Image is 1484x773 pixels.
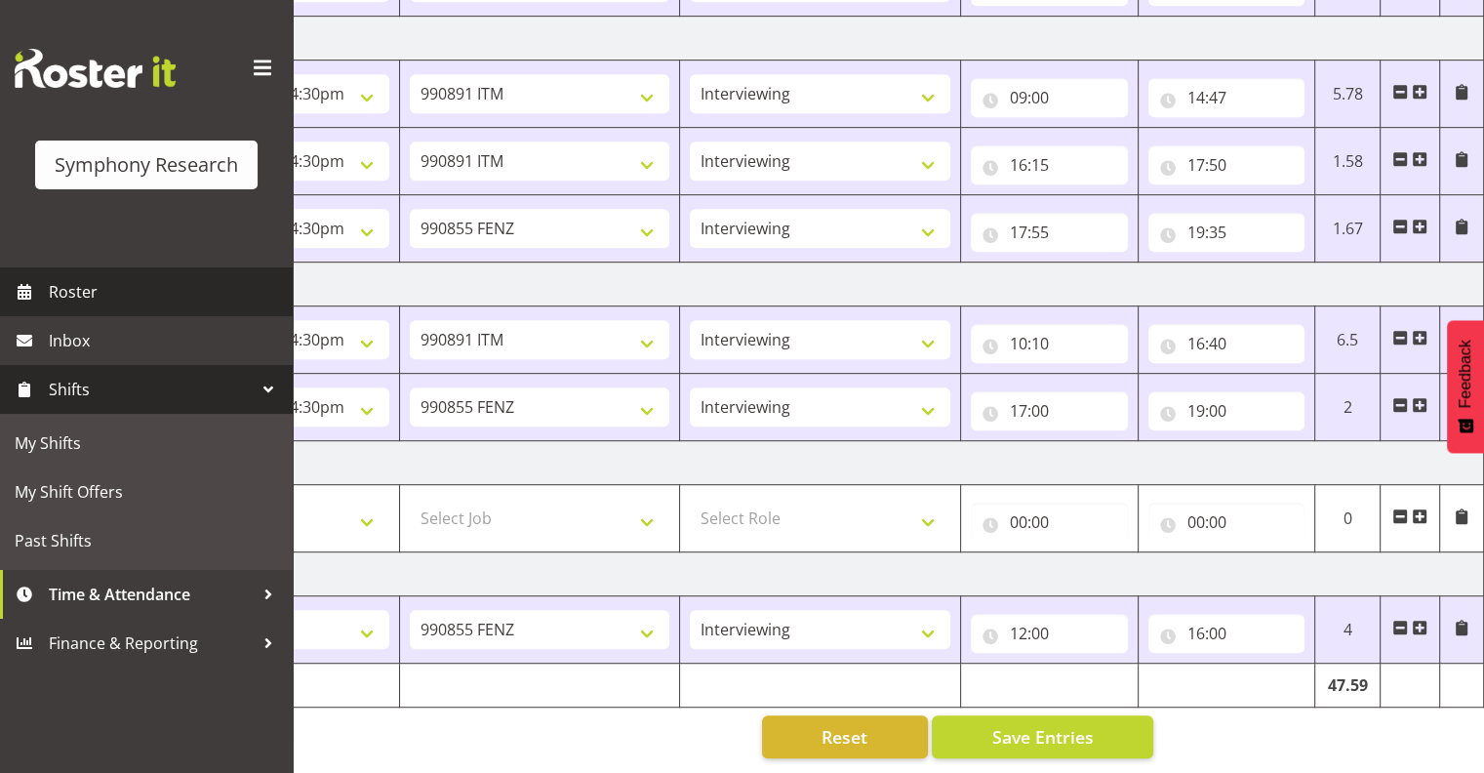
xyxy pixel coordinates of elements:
a: My Shifts [5,419,288,468]
span: Shifts [49,375,254,404]
td: 4 [1315,596,1381,664]
img: Rosterit website logo [15,49,176,88]
input: Click to select... [1148,213,1305,252]
td: 2 [1315,374,1381,441]
input: Click to select... [1148,503,1305,542]
span: Reset [822,724,867,750]
span: Past Shifts [15,526,278,555]
input: Click to select... [971,503,1128,542]
button: Save Entries [932,715,1153,758]
td: [DATE] [119,17,1484,61]
input: Click to select... [971,614,1128,653]
td: 1.67 [1315,195,1381,263]
td: 1.58 [1315,128,1381,195]
div: Symphony Research [55,150,238,180]
span: Inbox [49,326,283,355]
span: Save Entries [991,724,1093,750]
td: [DATE] [119,263,1484,306]
td: 6.5 [1315,306,1381,374]
td: 0 [1315,485,1381,552]
span: My Shift Offers [15,477,278,507]
td: [DATE] [119,441,1484,485]
input: Click to select... [1148,614,1305,653]
input: Click to select... [1148,78,1305,117]
input: Click to select... [971,391,1128,430]
a: Past Shifts [5,516,288,565]
button: Reset [762,715,928,758]
input: Click to select... [1148,391,1305,430]
input: Click to select... [971,145,1128,184]
button: Feedback - Show survey [1447,320,1484,453]
input: Click to select... [1148,324,1305,363]
td: [DATE] [119,552,1484,596]
span: Finance & Reporting [49,629,254,658]
td: 47.59 [1315,664,1381,708]
span: My Shifts [15,428,278,458]
span: Feedback [1457,340,1474,408]
input: Click to select... [971,213,1128,252]
input: Click to select... [1148,145,1305,184]
input: Click to select... [971,324,1128,363]
input: Click to select... [971,78,1128,117]
span: Roster [49,277,283,306]
span: Time & Attendance [49,580,254,609]
a: My Shift Offers [5,468,288,516]
td: 5.78 [1315,61,1381,128]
